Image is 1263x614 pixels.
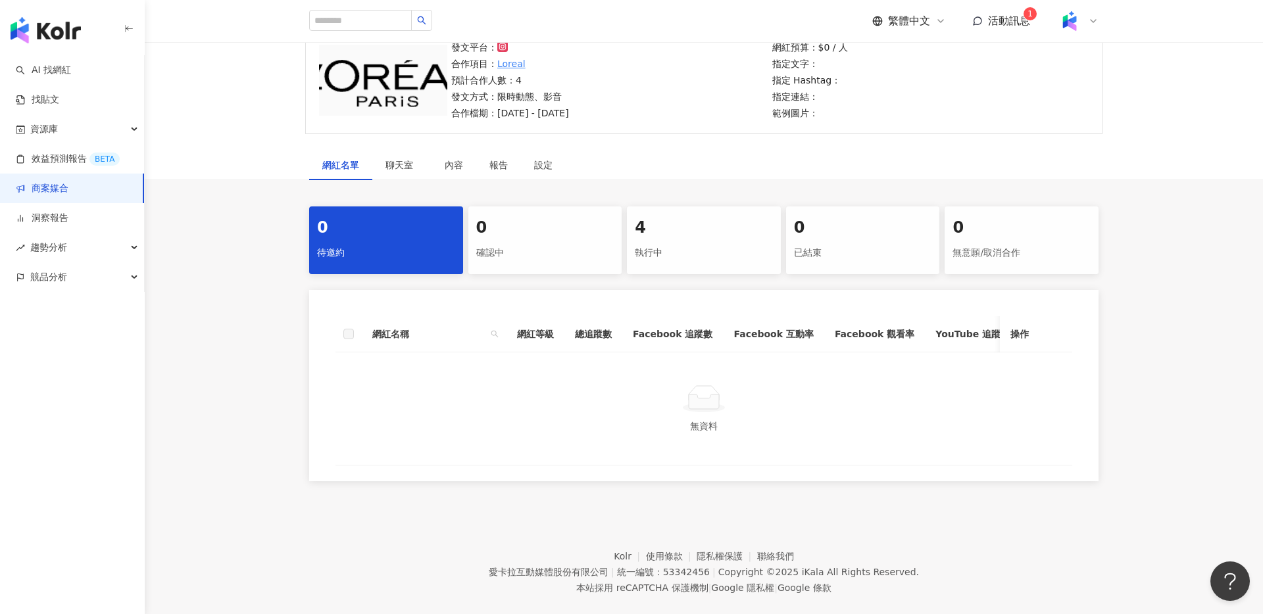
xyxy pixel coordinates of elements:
div: 待邀約 [317,242,455,264]
iframe: Help Scout Beacon - Open [1210,561,1250,601]
span: 網紅名稱 [372,327,485,341]
span: 競品分析 [30,262,67,292]
div: 網紅名單 [322,158,359,172]
p: 合作檔期：[DATE] - [DATE] [451,106,569,120]
span: | [611,567,614,577]
a: 使用條款 [646,551,697,561]
div: 執行中 [635,242,773,264]
img: logo [11,17,81,43]
a: 聯絡我們 [757,551,794,561]
p: 指定連結： [772,89,848,104]
div: 0 [953,217,1091,239]
div: 設定 [534,158,553,172]
div: 0 [476,217,614,239]
p: 發文方式：限時動態、影音 [451,89,569,104]
span: 資源庫 [30,114,58,144]
div: 報告 [489,158,508,172]
p: 網紅預算：$0 / 人 [772,40,848,55]
p: 發文平台： [451,40,569,55]
sup: 1 [1024,7,1037,20]
img: Kolr%20app%20icon%20%281%29.png [1057,9,1082,34]
a: 找貼文 [16,93,59,106]
a: Google 隱私權 [711,582,774,593]
p: 預計合作人數：4 [451,73,569,87]
th: YouTube 追蹤數 [925,316,1020,352]
th: Facebook 觀看率 [824,316,925,352]
a: Loreal [497,57,526,71]
span: 繁體中文 [888,14,930,28]
div: 內容 [445,158,463,172]
span: | [774,582,778,593]
th: 操作 [1000,316,1072,352]
a: 隱私權保護 [697,551,757,561]
a: searchAI 找網紅 [16,64,71,77]
div: 0 [794,217,932,239]
div: 4 [635,217,773,239]
a: Google 條款 [778,582,831,593]
div: Copyright © 2025 All Rights Reserved. [718,567,919,577]
p: 合作項目： [451,57,569,71]
a: 洞察報告 [16,212,68,225]
a: iKala [802,567,824,577]
th: 網紅等級 [507,316,564,352]
p: 指定文字： [772,57,848,71]
div: 無意願/取消合作 [953,242,1091,264]
span: search [417,16,426,25]
img: Loreal [319,45,447,116]
p: 指定 Hashtag： [772,73,848,87]
span: | [708,582,712,593]
span: 本站採用 reCAPTCHA 保護機制 [576,580,831,596]
span: 趨勢分析 [30,233,67,262]
th: Facebook 追蹤數 [622,316,723,352]
div: 確認中 [476,242,614,264]
div: 統一編號：53342456 [617,567,710,577]
a: 商案媒合 [16,182,68,195]
a: 效益預測報告BETA [16,153,120,166]
span: rise [16,243,25,252]
span: 活動訊息 [988,14,1030,27]
div: 愛卡拉互動媒體股份有限公司 [489,567,608,577]
span: search [491,330,499,338]
span: 聊天室 [385,160,418,170]
div: 無資料 [351,419,1056,433]
th: 總追蹤數 [564,316,622,352]
th: Facebook 互動率 [723,316,824,352]
span: | [712,567,716,577]
a: Kolr [614,551,645,561]
div: 0 [317,217,455,239]
span: search [488,324,501,344]
span: 1 [1028,9,1033,18]
div: 已結束 [794,242,932,264]
p: 範例圖片： [772,106,848,120]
